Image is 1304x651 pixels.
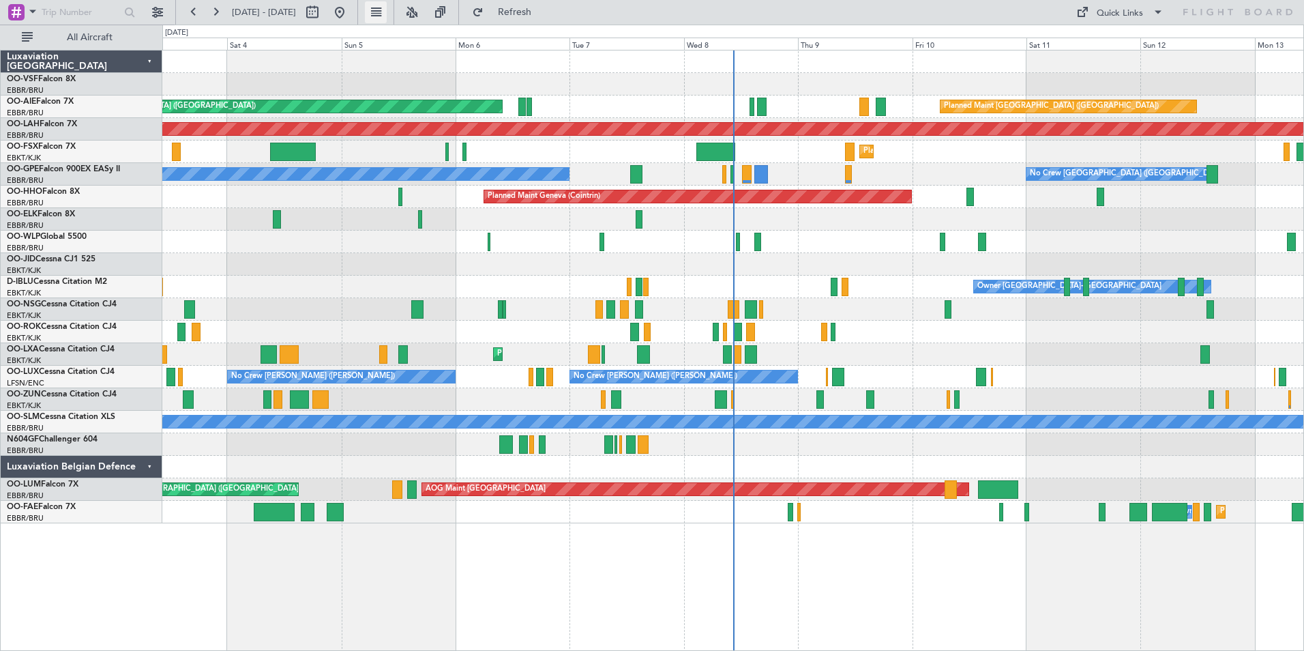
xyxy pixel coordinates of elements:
div: No Crew [PERSON_NAME] ([PERSON_NAME]) [231,366,395,387]
span: OO-LUX [7,368,39,376]
a: EBKT/KJK [7,153,41,163]
button: All Aircraft [15,27,148,48]
a: OO-VSFFalcon 8X [7,75,76,83]
a: OO-AIEFalcon 7X [7,98,74,106]
a: EBBR/BRU [7,491,44,501]
a: EBKT/KJK [7,401,41,411]
a: EBBR/BRU [7,446,44,456]
a: OO-LAHFalcon 7X [7,120,77,128]
a: OO-LXACessna Citation CJ4 [7,345,115,353]
span: All Aircraft [35,33,144,42]
a: OO-HHOFalcon 8X [7,188,80,196]
a: OO-JIDCessna CJ1 525 [7,255,95,263]
a: OO-LUXCessna Citation CJ4 [7,368,115,376]
span: D-IBLU [7,278,33,286]
a: OO-ZUNCessna Citation CJ4 [7,390,117,399]
span: OO-JID [7,255,35,263]
button: Quick Links [1069,1,1170,23]
a: OO-GPEFalcon 900EX EASy II [7,165,120,173]
a: LFSN/ENC [7,378,44,388]
a: EBBR/BRU [7,513,44,523]
div: Tue 7 [569,38,683,50]
div: No Crew [PERSON_NAME] ([PERSON_NAME]) [574,366,737,387]
span: OO-ZUN [7,390,41,399]
div: Fri 10 [913,38,1026,50]
div: Mon 6 [456,38,569,50]
div: No Crew [GEOGRAPHIC_DATA] ([GEOGRAPHIC_DATA] National) [1030,164,1258,184]
div: Owner [GEOGRAPHIC_DATA]-[GEOGRAPHIC_DATA] [977,276,1161,297]
span: OO-GPE [7,165,39,173]
a: EBBR/BRU [7,243,44,253]
a: EBBR/BRU [7,198,44,208]
a: OO-WLPGlobal 5500 [7,233,87,241]
span: [DATE] - [DATE] [232,6,296,18]
span: Refresh [486,8,544,17]
a: EBKT/KJK [7,265,41,276]
div: Wed 8 [684,38,798,50]
div: Planned Maint Geneva (Cointrin) [488,186,600,207]
span: OO-VSF [7,75,38,83]
a: EBKT/KJK [7,356,41,366]
div: Sat 4 [227,38,341,50]
a: EBBR/BRU [7,108,44,118]
button: Refresh [466,1,548,23]
span: N604GF [7,435,39,444]
a: OO-LUMFalcon 7X [7,480,78,489]
span: OO-LXA [7,345,39,353]
input: Trip Number [42,2,120,23]
span: OO-LAH [7,120,40,128]
span: OO-ELK [7,210,38,218]
a: EBKT/KJK [7,310,41,321]
a: OO-NSGCessna Citation CJ4 [7,300,117,308]
span: OO-FSX [7,143,38,151]
div: AOG Maint [GEOGRAPHIC_DATA] [426,479,546,500]
a: EBKT/KJK [7,333,41,343]
span: OO-NSG [7,300,41,308]
div: [DATE] [165,27,188,39]
span: OO-HHO [7,188,42,196]
a: OO-ELKFalcon 8X [7,210,75,218]
div: Quick Links [1097,7,1143,20]
div: Planned Maint Kortrijk-[GEOGRAPHIC_DATA] [497,344,656,364]
a: EBBR/BRU [7,423,44,433]
div: Planned Maint Kortrijk-[GEOGRAPHIC_DATA] [863,141,1022,162]
span: OO-WLP [7,233,40,241]
span: OO-AIE [7,98,36,106]
a: EBBR/BRU [7,175,44,186]
a: EBBR/BRU [7,130,44,141]
span: OO-FAE [7,503,38,511]
div: Sat 11 [1026,38,1140,50]
a: EBBR/BRU [7,220,44,231]
div: Thu 9 [798,38,912,50]
div: Planned Maint [GEOGRAPHIC_DATA] ([GEOGRAPHIC_DATA] National) [86,479,333,500]
a: OO-FAEFalcon 7X [7,503,76,511]
a: N604GFChallenger 604 [7,435,98,444]
span: OO-SLM [7,413,40,421]
div: Fri 3 [113,38,227,50]
div: Planned Maint [GEOGRAPHIC_DATA] ([GEOGRAPHIC_DATA]) [944,96,1159,117]
div: Sun 12 [1140,38,1254,50]
a: EBBR/BRU [7,85,44,96]
span: OO-LUM [7,480,41,489]
a: EBKT/KJK [7,288,41,298]
div: Sun 5 [342,38,456,50]
a: D-IBLUCessna Citation M2 [7,278,107,286]
a: OO-ROKCessna Citation CJ4 [7,323,117,331]
span: OO-ROK [7,323,41,331]
a: OO-FSXFalcon 7X [7,143,76,151]
a: OO-SLMCessna Citation XLS [7,413,115,421]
